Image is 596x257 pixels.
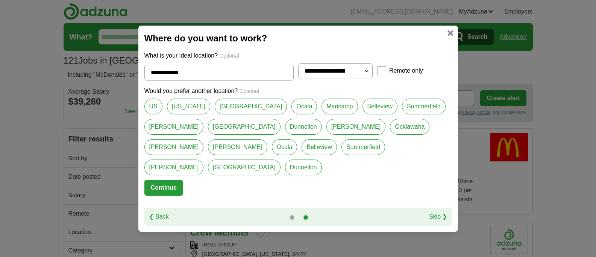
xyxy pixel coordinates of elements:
a: [PERSON_NAME] [144,160,204,175]
a: [GEOGRAPHIC_DATA] [208,160,281,175]
h2: Where do you want to work? [144,32,452,45]
a: [PERSON_NAME] [144,119,204,135]
p: Would you prefer another location? [144,87,452,96]
a: Belleview [302,139,337,155]
a: [PERSON_NAME] [326,119,386,135]
span: Optional [220,53,239,59]
a: [PERSON_NAME] [208,139,267,155]
a: Ocklawaha [390,119,429,135]
a: ❮ Back [149,212,169,221]
a: Ocala [291,99,317,114]
a: Skip ❯ [429,212,447,221]
a: Dunnellon [285,119,322,135]
a: Dunnellon [285,160,322,175]
a: Summerfield [341,139,385,155]
span: Optional [240,88,259,94]
a: Belleview [362,99,398,114]
a: [PERSON_NAME] [144,139,204,155]
button: Continue [144,180,183,196]
label: Remote only [389,66,423,75]
a: [GEOGRAPHIC_DATA] [215,99,287,114]
a: [US_STATE] [167,99,210,114]
a: [GEOGRAPHIC_DATA] [208,119,281,135]
a: Maricamp [322,99,358,114]
a: Ocala [272,139,297,155]
p: What is your ideal location? [144,51,452,60]
a: Summerfield [402,99,446,114]
a: US [144,99,162,114]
